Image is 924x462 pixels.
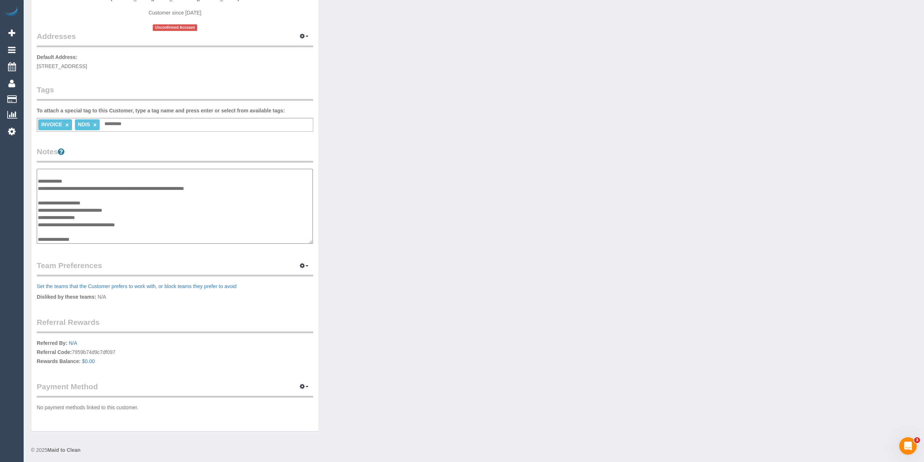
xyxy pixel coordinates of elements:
iframe: Intercom live chat [899,437,917,455]
legend: Team Preferences [37,260,313,276]
label: Disliked by these teams: [37,293,96,300]
span: 3 [914,437,920,443]
div: © 2025 [31,446,917,454]
label: Referred By: [37,339,67,347]
a: $0.00 [82,358,95,364]
label: Referral Code: [37,349,72,356]
span: Unconfirmed Account [153,24,197,31]
p: 7959b74d9c7df097 [37,339,313,367]
label: Rewards Balance: [37,358,81,365]
legend: Referral Rewards [37,317,313,333]
span: INVOICE [41,122,62,127]
strong: Maid to Clean [47,447,80,453]
label: To attach a special tag to this Customer, type a tag name and press enter or select from availabl... [37,107,285,114]
a: × [93,122,96,128]
legend: Tags [37,84,313,101]
a: × [65,122,69,128]
legend: Payment Method [37,381,313,398]
span: N/A [97,294,106,300]
span: Customer since [DATE] [148,10,201,16]
a: N/A [69,340,77,346]
p: No payment methods linked to this customer. [37,404,313,411]
a: Set the teams that the Customer prefers to work with, or block teams they prefer to avoid [37,283,236,289]
img: Automaid Logo [4,7,19,17]
label: Default Address: [37,53,77,61]
span: [STREET_ADDRESS] [37,63,87,69]
span: NDIS [78,122,90,127]
legend: Notes [37,146,313,163]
